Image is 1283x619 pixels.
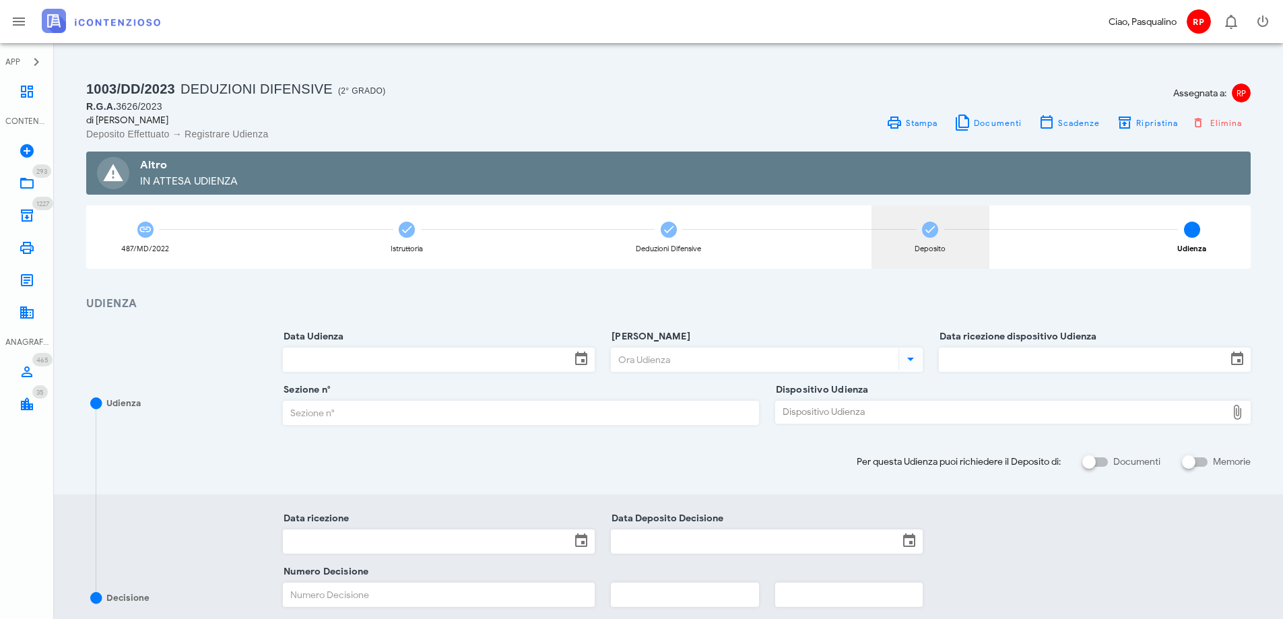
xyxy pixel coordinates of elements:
span: Distintivo [32,164,51,178]
span: (2° Grado) [338,86,386,96]
span: 293 [36,167,47,176]
span: Stampa [905,118,938,128]
div: Dispositivo Udienza [776,401,1226,423]
div: CONTENZIOSO [5,115,48,127]
span: Documenti [973,118,1022,128]
div: Udienza [106,397,141,410]
span: 1227 [36,199,49,208]
div: ANAGRAFICA [5,336,48,348]
input: Sezione n° [284,401,758,424]
div: Ciao, Pasqualino [1109,15,1177,29]
label: Documenti [1113,455,1160,469]
span: 5 [1184,222,1200,238]
div: Deposito [915,245,946,253]
a: Stampa [878,113,946,132]
label: Sezione n° [279,383,331,397]
label: [PERSON_NAME] [607,330,690,344]
h3: Udienza [86,296,1251,313]
span: Deduzioni Difensive [180,82,333,96]
button: Elimina [1187,113,1251,132]
div: Deposito Effettuato → Registrare Udienza [86,127,661,141]
img: logo-text-2x.png [42,9,160,33]
label: Memorie [1213,455,1251,469]
input: Ora Udienza [612,348,896,371]
div: Istruttoria [391,245,423,253]
div: Decisione [106,591,150,605]
span: 1003/DD/2023 [86,82,175,96]
span: Elimina [1195,117,1243,129]
button: Distintivo [1214,5,1247,38]
span: Ripristina [1136,118,1178,128]
span: RP [1232,84,1251,102]
input: Numero Decisione [284,583,594,606]
span: Per questa Udienza puoi richiedere il Deposito di: [857,455,1061,469]
span: Distintivo [32,353,53,366]
span: Distintivo [32,197,53,210]
div: 487/MD/2022 [121,245,169,253]
div: di [PERSON_NAME] [86,113,661,127]
span: Distintivo [32,385,48,399]
button: RP [1182,5,1214,38]
div: IN ATTESA UDIENZA [140,173,1240,189]
div: Deduzioni Difensive [636,245,701,253]
span: Scadenze [1057,118,1100,128]
button: Documenti [946,113,1030,132]
span: Assegnata a: [1173,86,1226,100]
label: Dispositivo Udienza [772,383,869,397]
div: 3626/2023 [86,100,661,113]
span: 35 [36,388,44,397]
label: Numero Decisione [279,565,368,579]
span: 465 [36,356,48,364]
button: Scadenze [1030,113,1109,132]
span: RP [1187,9,1211,34]
div: Udienza [1177,245,1206,253]
button: Ripristina [1109,113,1187,132]
span: R.G.A. [86,101,116,112]
strong: Altro [140,158,167,172]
